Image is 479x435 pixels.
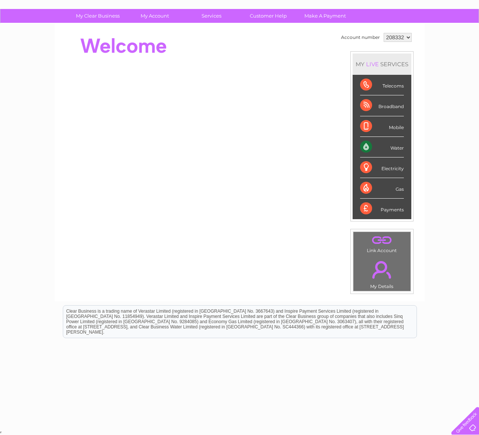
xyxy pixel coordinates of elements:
a: Telecoms [387,32,409,37]
a: Water [347,32,362,37]
div: Electricity [360,157,404,178]
a: My Account [124,9,185,23]
div: Gas [360,178,404,199]
a: Customer Help [237,9,299,23]
a: Services [181,9,242,23]
div: Broadband [360,95,404,116]
td: Link Account [353,232,411,255]
div: Water [360,137,404,157]
div: MY SERVICES [353,53,411,75]
a: Make A Payment [294,9,356,23]
a: Blog [414,32,425,37]
td: My Details [353,255,411,291]
img: logo.png [17,19,55,42]
a: My Clear Business [67,9,129,23]
div: Telecoms [360,75,404,95]
a: . [355,234,409,247]
td: Account number [339,31,382,44]
a: Log out [454,32,472,37]
div: Clear Business is a trading name of Verastar Limited (registered in [GEOGRAPHIC_DATA] No. 3667643... [63,4,417,36]
div: Mobile [360,116,404,137]
a: 0333 014 3131 [338,4,390,13]
div: LIVE [365,61,380,68]
div: Payments [360,199,404,219]
a: . [355,257,409,283]
a: Energy [366,32,383,37]
a: Contact [429,32,448,37]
